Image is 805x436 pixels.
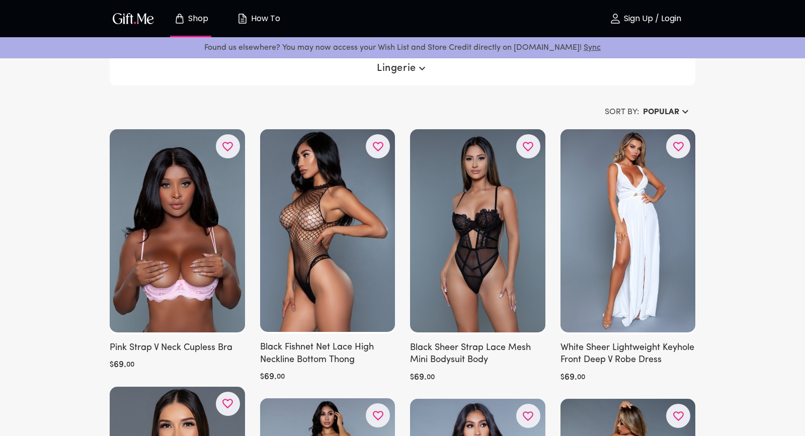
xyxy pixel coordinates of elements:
img: Black Fishnet Net Lace High Neckline Bottom Thong [260,129,395,332]
h6: 69 . [414,372,427,384]
h6: Pink Strap V Neck Cupless Bra [110,342,245,354]
h6: White Sheer Lightweight Keyhole Front Deep V Robe Dress [560,342,696,367]
h6: 69 . [565,372,577,384]
button: How To [230,3,286,35]
h6: $ [110,359,114,371]
img: how-to.svg [236,13,249,25]
h6: $ [560,372,565,384]
h6: 69 . [264,371,277,383]
button: Store page [163,3,218,35]
h6: 00 [277,371,285,383]
img: Black Sheer Strap Lace Mesh Mini Bodysuit Body [410,129,545,332]
button: Lingerie [373,59,432,77]
h6: 00 [427,372,435,384]
h6: 69 . [114,359,126,371]
span: Lingerie [377,62,428,74]
img: GiftMe Logo [111,11,156,26]
p: Found us elsewhere? You may now access your Wish List and Store Credit directly on [DOMAIN_NAME]! [8,41,797,54]
p: Sign Up / Login [621,15,681,23]
button: Popular [639,103,695,121]
h6: Black Fishnet Net Lace High Neckline Bottom Thong [260,341,395,366]
a: Sync [584,44,601,52]
h6: Black Sheer Strap Lace Mesh Mini Bodysuit Body [410,342,545,367]
h6: 00 [126,359,134,371]
button: Sign Up / Login [595,3,695,35]
h6: $ [410,372,414,384]
h6: 00 [577,372,585,384]
h6: SORT BY: [605,106,639,118]
button: GiftMe Logo [110,13,157,25]
img: Pink Strap V Neck Cupless Bra [110,129,245,332]
h6: Popular [643,106,679,118]
p: Shop [186,15,208,23]
p: How To [249,15,280,23]
img: White Sheer Lightweight Keyhole Front Deep V Robe Dress [560,129,696,332]
h6: $ [260,371,264,383]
